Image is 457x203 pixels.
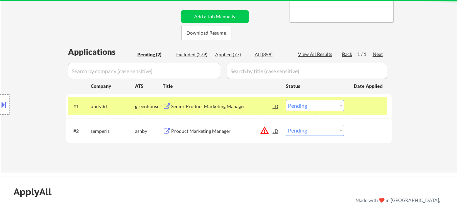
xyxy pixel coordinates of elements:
[298,51,334,58] div: View All Results
[357,51,373,58] div: 1 / 1
[273,100,279,112] div: JD
[215,51,249,58] div: Applied (77)
[163,83,279,89] div: Title
[273,125,279,137] div: JD
[135,103,163,110] div: greenhouse
[227,63,387,79] input: Search by title (case sensitive)
[171,103,273,110] div: Senior Product Marketing Manager
[354,83,384,89] div: Date Applied
[137,51,171,58] div: Pending (2)
[373,51,384,58] div: Next
[14,186,59,198] div: ApplyAll
[342,51,353,58] div: Back
[260,126,269,135] button: warning_amber
[286,80,344,92] div: Status
[181,10,249,23] button: Add a Job Manually
[171,128,273,135] div: Product Marketing Manager
[135,83,163,89] div: ATS
[68,63,220,79] input: Search by company (case sensitive)
[176,51,210,58] div: Excluded (279)
[255,51,289,58] div: All (358)
[181,25,231,40] button: Download Resume
[135,128,163,135] div: ashby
